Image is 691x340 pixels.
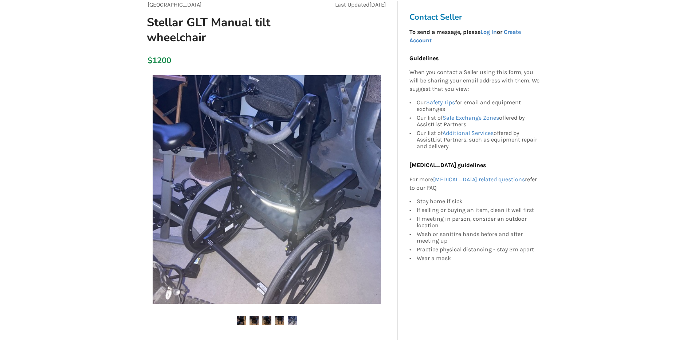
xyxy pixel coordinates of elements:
[480,28,497,35] a: Log In
[443,114,499,121] a: Safe Exchange Zones
[417,198,540,206] div: Stay home if sick
[275,316,284,325] img: stellar glt manual tilt wheelchair -wheelchair-mobility-surrey-assistlist-listing
[417,206,540,215] div: If selling or buying an item, clean it well first
[250,316,259,325] img: stellar glt manual tilt wheelchair -wheelchair-mobility-surrey-assistlist-listing
[443,130,494,136] a: Additional Services
[417,129,540,150] div: Our list of offered by AssistList Partners, such as equipment repair and delivery
[262,316,271,325] img: stellar glt manual tilt wheelchair -wheelchair-mobility-surrey-assistlist-listing
[369,1,386,8] span: [DATE]
[409,28,521,44] strong: To send a message, please or
[409,12,543,22] h3: Contact Seller
[409,69,540,94] p: When you contact a Seller using this form, you will be sharing your email address with them. We s...
[335,1,369,8] span: Last Updated
[148,55,152,66] div: $1200
[417,99,540,113] div: Our for email and equipment exchanges
[409,175,540,192] p: For more refer to our FAQ
[237,316,246,325] img: stellar glt manual tilt wheelchair -wheelchair-mobility-surrey-assistlist-listing
[141,15,313,45] h1: Stellar GLT Manual tilt wheelchair
[433,176,525,183] a: [MEDICAL_DATA] related questions
[426,99,455,106] a: Safety Tips
[417,113,540,129] div: Our list of offered by AssistList Partners
[417,230,540,245] div: Wash or sanitize hands before and after meeting up
[417,254,540,262] div: Wear a mask
[148,1,202,8] span: [GEOGRAPHIC_DATA]
[417,245,540,254] div: Practice physical distancing - stay 2m apart
[288,316,297,325] img: stellar glt manual tilt wheelchair -wheelchair-mobility-surrey-assistlist-listing
[153,75,381,304] img: stellar glt manual tilt wheelchair -wheelchair-mobility-surrey-assistlist-listing
[417,215,540,230] div: If meeting in person, consider an outdoor location
[409,162,486,169] b: [MEDICAL_DATA] guidelines
[409,55,439,62] b: Guidelines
